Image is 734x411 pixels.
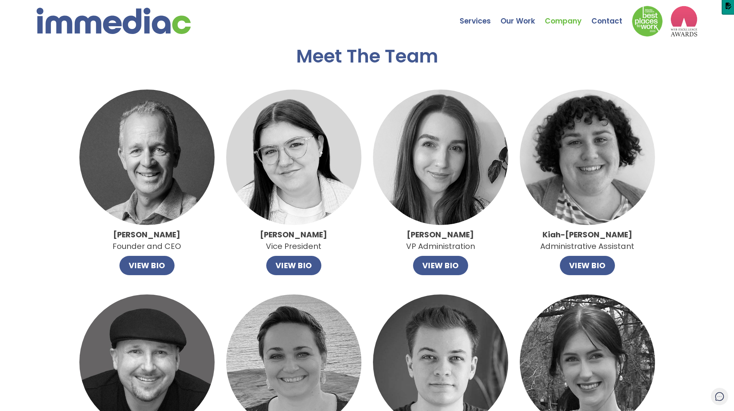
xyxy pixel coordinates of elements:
h2: Meet The Team [296,46,438,66]
button: VIEW BIO [560,256,615,275]
p: Vice President [260,229,327,252]
img: logo2_wea_nobg.webp [670,6,697,37]
img: John.jpg [79,90,215,225]
p: Founder and CEO [113,229,181,252]
strong: [PERSON_NAME] [113,229,180,240]
button: VIEW BIO [413,256,468,275]
p: VP Administration [406,229,475,252]
strong: [PERSON_NAME] [260,229,327,240]
img: imageedit_1_9466638877.jpg [520,90,655,225]
img: Alley.jpg [373,90,508,225]
strong: [PERSON_NAME] [407,229,474,240]
button: VIEW BIO [266,256,321,275]
button: VIEW BIO [119,256,175,275]
strong: Kiah-[PERSON_NAME] [543,229,632,240]
p: Administrative Assistant [540,229,634,252]
img: Down [632,6,663,37]
img: Catlin.jpg [226,90,361,225]
a: Services [460,2,501,29]
a: Company [545,2,591,29]
a: Contact [591,2,632,29]
img: immediac [37,8,191,34]
a: Our Work [501,2,545,29]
